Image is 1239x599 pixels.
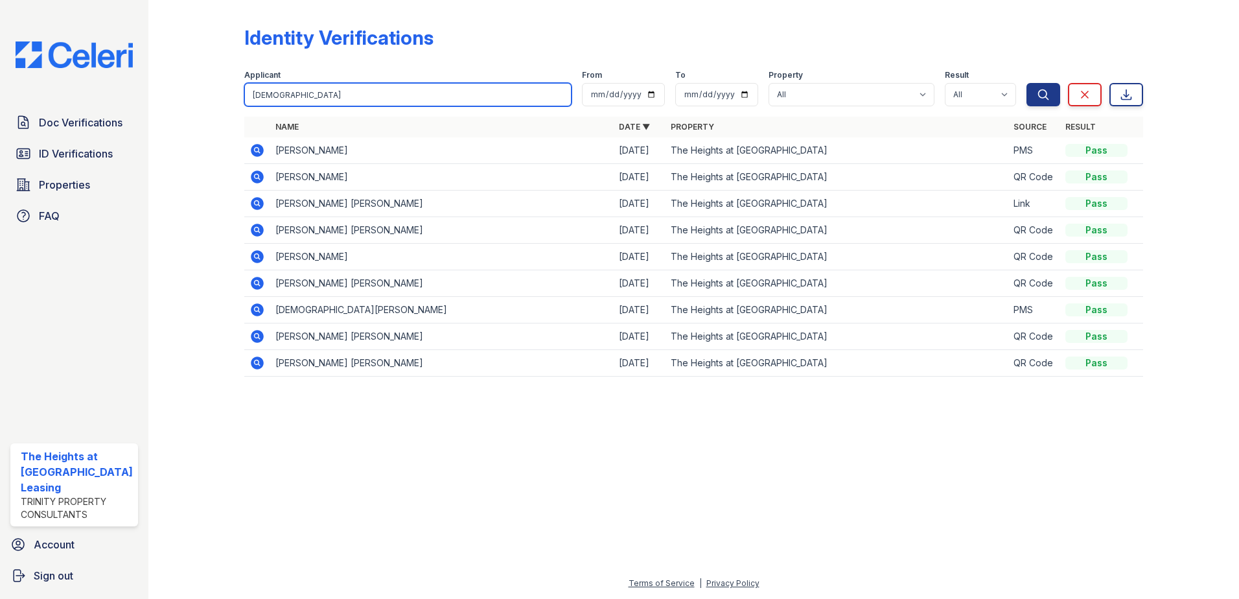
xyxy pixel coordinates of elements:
[614,137,666,164] td: [DATE]
[666,244,1009,270] td: The Heights at [GEOGRAPHIC_DATA]
[614,244,666,270] td: [DATE]
[666,323,1009,350] td: The Heights at [GEOGRAPHIC_DATA]
[10,141,138,167] a: ID Verifications
[769,70,803,80] label: Property
[1008,323,1060,350] td: QR Code
[582,70,602,80] label: From
[1065,197,1128,210] div: Pass
[1065,250,1128,263] div: Pass
[244,83,572,106] input: Search by name or phone number
[699,578,702,588] div: |
[270,191,614,217] td: [PERSON_NAME] [PERSON_NAME]
[666,191,1009,217] td: The Heights at [GEOGRAPHIC_DATA]
[1008,164,1060,191] td: QR Code
[1008,244,1060,270] td: QR Code
[275,122,299,132] a: Name
[1008,191,1060,217] td: Link
[614,217,666,244] td: [DATE]
[270,297,614,323] td: [DEMOGRAPHIC_DATA][PERSON_NAME]
[270,217,614,244] td: [PERSON_NAME] [PERSON_NAME]
[5,532,143,558] a: Account
[666,217,1009,244] td: The Heights at [GEOGRAPHIC_DATA]
[244,70,281,80] label: Applicant
[1065,277,1128,290] div: Pass
[945,70,969,80] label: Result
[1013,122,1047,132] a: Source
[1008,217,1060,244] td: QR Code
[5,563,143,589] a: Sign out
[39,208,60,224] span: FAQ
[10,203,138,229] a: FAQ
[270,350,614,377] td: [PERSON_NAME] [PERSON_NAME]
[614,164,666,191] td: [DATE]
[706,578,759,588] a: Privacy Policy
[1065,357,1128,370] div: Pass
[270,244,614,270] td: [PERSON_NAME]
[10,110,138,135] a: Doc Verifications
[39,146,113,161] span: ID Verifications
[39,115,122,130] span: Doc Verifications
[21,449,133,495] div: The Heights at [GEOGRAPHIC_DATA] Leasing
[671,122,714,132] a: Property
[39,177,90,193] span: Properties
[1008,270,1060,297] td: QR Code
[666,350,1009,377] td: The Heights at [GEOGRAPHIC_DATA]
[614,270,666,297] td: [DATE]
[1065,330,1128,343] div: Pass
[614,350,666,377] td: [DATE]
[270,164,614,191] td: [PERSON_NAME]
[614,297,666,323] td: [DATE]
[10,172,138,198] a: Properties
[629,578,695,588] a: Terms of Service
[619,122,650,132] a: Date ▼
[666,270,1009,297] td: The Heights at [GEOGRAPHIC_DATA]
[614,191,666,217] td: [DATE]
[270,137,614,164] td: [PERSON_NAME]
[34,568,73,583] span: Sign out
[270,323,614,350] td: [PERSON_NAME] [PERSON_NAME]
[244,26,434,49] div: Identity Verifications
[1065,170,1128,183] div: Pass
[666,297,1009,323] td: The Heights at [GEOGRAPHIC_DATA]
[1008,137,1060,164] td: PMS
[1065,122,1096,132] a: Result
[1008,297,1060,323] td: PMS
[666,137,1009,164] td: The Heights at [GEOGRAPHIC_DATA]
[1008,350,1060,377] td: QR Code
[675,70,686,80] label: To
[21,495,133,521] div: Trinity Property Consultants
[614,323,666,350] td: [DATE]
[1065,224,1128,237] div: Pass
[1065,303,1128,316] div: Pass
[666,164,1009,191] td: The Heights at [GEOGRAPHIC_DATA]
[5,41,143,68] img: CE_Logo_Blue-a8612792a0a2168367f1c8372b55b34899dd931a85d93a1a3d3e32e68fde9ad4.png
[270,270,614,297] td: [PERSON_NAME] [PERSON_NAME]
[1065,144,1128,157] div: Pass
[34,537,75,552] span: Account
